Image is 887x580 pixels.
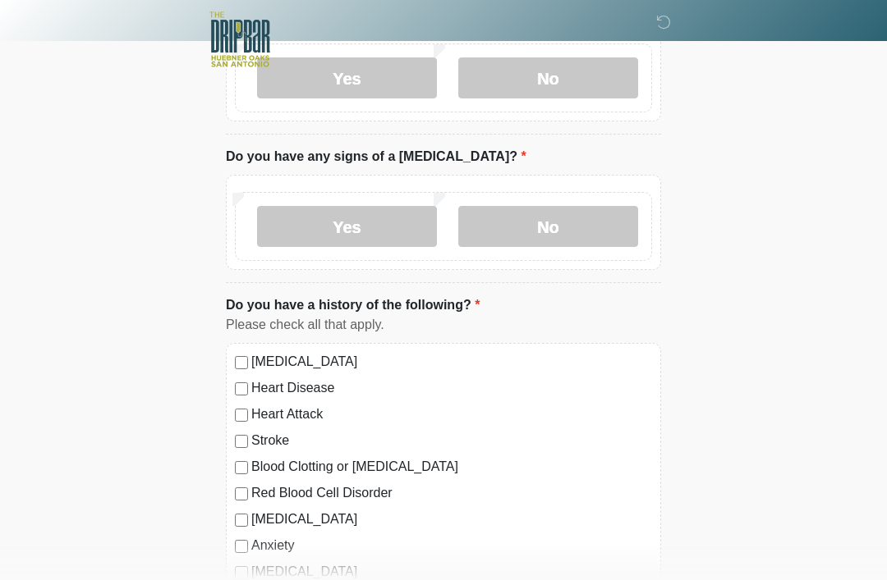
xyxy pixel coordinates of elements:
div: Please check all that apply. [226,316,661,336]
input: [MEDICAL_DATA] [235,567,248,580]
input: Heart Attack [235,409,248,422]
img: The DRIPBaR - The Strand at Huebner Oaks Logo [209,12,270,67]
input: [MEDICAL_DATA] [235,357,248,370]
input: Heart Disease [235,383,248,396]
label: [MEDICAL_DATA] [251,510,652,530]
input: Blood Clotting or [MEDICAL_DATA] [235,462,248,475]
label: Stroke [251,432,652,451]
label: Do you have a history of the following? [226,296,480,316]
label: Heart Attack [251,405,652,425]
input: Red Blood Cell Disorder [235,488,248,501]
label: [MEDICAL_DATA] [251,353,652,372]
label: Anxiety [251,537,652,556]
input: Anxiety [235,541,248,554]
label: Heart Disease [251,379,652,399]
input: [MEDICAL_DATA] [235,514,248,527]
label: Yes [257,207,437,248]
label: No [458,207,638,248]
label: Do you have any signs of a [MEDICAL_DATA]? [226,148,526,167]
input: Stroke [235,436,248,449]
label: Red Blood Cell Disorder [251,484,652,504]
label: Blood Clotting or [MEDICAL_DATA] [251,458,652,477]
